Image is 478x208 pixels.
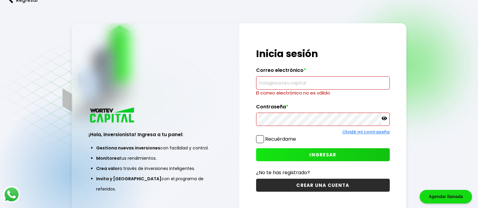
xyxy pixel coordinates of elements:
span: Crea valor [96,165,119,171]
li: con facilidad y control. [96,143,215,153]
a: ¿No te has registrado?CREAR UNA CUENTA [256,169,390,192]
span: Gestiona nuevas inversiones [96,145,160,151]
p: El correo electrónico no es válido [256,90,390,96]
input: hola@wortev.capital [259,77,387,89]
label: Recuérdame [265,136,296,142]
label: Correo electrónico [256,67,390,76]
li: tus rendimientos. [96,153,215,163]
img: logo_wortev_capital [89,107,136,124]
button: INGRESAR [256,148,390,161]
li: a través de inversiones inteligentes. [96,163,215,174]
a: Olvidé mi contraseña [342,129,390,135]
img: logos_whatsapp-icon.242b2217.svg [3,186,20,203]
button: CREAR UNA CUENTA [256,179,390,192]
p: ¿No te has registrado? [256,169,390,176]
li: con el programa de referidos. [96,174,215,194]
span: INGRESAR [309,152,336,158]
h1: Inicia sesión [256,46,390,61]
div: Agendar llamada [420,190,472,203]
h3: ¡Hola, inversionista! Ingresa a tu panel: [89,131,222,138]
label: Contraseña [256,104,390,113]
span: Invita y [GEOGRAPHIC_DATA] [96,176,161,182]
span: Monitorea [96,155,120,161]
